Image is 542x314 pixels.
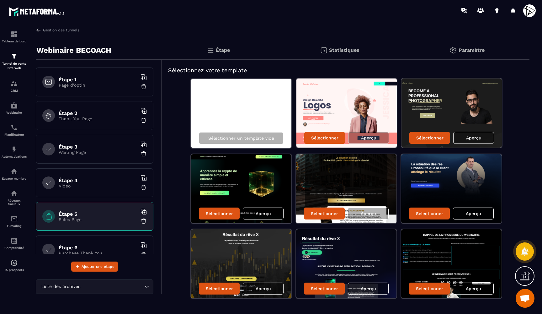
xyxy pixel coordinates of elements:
img: image [191,229,291,298]
img: image [296,154,396,223]
span: Liste des archives [40,283,82,290]
img: social-network [10,190,18,197]
img: stats.20deebd0.svg [320,46,327,54]
img: trash [141,252,147,258]
p: CRM [2,89,27,92]
p: E-mailing [2,224,27,228]
p: Réseaux Sociaux [2,199,27,206]
img: image [401,154,502,223]
p: Aperçu [361,211,376,216]
p: Paramètre [459,47,485,53]
a: social-networksocial-networkRéseaux Sociaux [2,185,27,210]
h6: Étape 2 [59,110,137,116]
h5: Sélectionnez votre template [168,66,523,75]
img: scheduler [10,124,18,131]
img: email [10,215,18,223]
a: automationsautomationsAutomatisations [2,141,27,163]
p: Sélectionner [206,211,233,216]
img: automations [10,102,18,109]
img: image [191,154,291,223]
p: Webinaire [2,111,27,114]
img: formation [10,30,18,38]
p: Waiting Page [59,150,137,155]
p: IA prospects [2,268,27,272]
p: Sélectionner [311,211,338,216]
div: Search for option [36,279,153,294]
p: Sélectionner [416,286,443,291]
button: Ajouter une étape [71,262,118,272]
input: Search for option [82,283,143,290]
img: image [401,78,502,148]
p: Sélectionner [416,211,443,216]
p: Purchase Thank You [59,251,137,256]
p: Tableau de bord [2,40,27,43]
p: Planificateur [2,133,27,136]
img: accountant [10,237,18,245]
h6: Étape 6 [59,245,137,251]
img: trash [141,151,147,157]
p: Comptabilité [2,246,27,250]
img: image [296,78,397,148]
img: bars.0d591741.svg [207,46,214,54]
img: setting-gr.5f69749f.svg [449,46,457,54]
a: automationsautomationsEspace membre [2,163,27,185]
a: Gestion des tunnels [36,27,79,33]
img: formation [10,80,18,87]
img: logo [9,6,65,17]
p: Sélectionner [311,286,338,291]
img: trash [141,218,147,224]
p: Video [59,183,137,188]
a: automationsautomationsWebinaire [2,97,27,119]
p: Tunnel de vente Site web [2,62,27,70]
img: trash [141,117,147,123]
img: image [296,229,396,298]
img: automations [10,146,18,153]
img: image [401,229,502,298]
p: Thank You Page [59,116,137,121]
img: automations [10,259,18,267]
p: Aperçu [256,211,271,216]
p: Aperçu [361,135,376,140]
a: formationformationTunnel de vente Site web [2,48,27,75]
p: Webinaire BECOACH [36,44,111,57]
h6: Étape 3 [59,144,137,150]
p: Sales Page [59,217,137,222]
img: trash [141,84,147,90]
img: arrow [36,27,41,33]
img: automations [10,168,18,175]
p: Statistiques [329,47,359,53]
a: accountantaccountantComptabilité [2,232,27,254]
div: Ouvrir le chat [516,289,534,308]
a: schedulerschedulerPlanificateur [2,119,27,141]
p: Page d'optin [59,83,137,88]
p: Sélectionner [416,135,444,140]
a: formationformationTableau de bord [2,26,27,48]
span: Ajouter une étape [82,263,114,270]
a: emailemailE-mailing [2,210,27,232]
p: Espace membre [2,177,27,180]
h6: Étape 5 [59,211,137,217]
p: Sélectionner [311,135,338,140]
p: Aperçu [466,135,481,140]
p: Étape [216,47,230,53]
p: Aperçu [361,286,376,291]
p: Sélectionner un template vide [208,136,274,141]
p: Automatisations [2,155,27,158]
p: Aperçu [256,286,271,291]
img: formation [10,52,18,60]
p: Sélectionner [206,286,233,291]
p: Aperçu [466,211,481,216]
img: trash [141,184,147,191]
p: Aperçu [466,286,481,291]
a: formationformationCRM [2,75,27,97]
h6: Étape 1 [59,77,137,83]
h6: Étape 4 [59,177,137,183]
